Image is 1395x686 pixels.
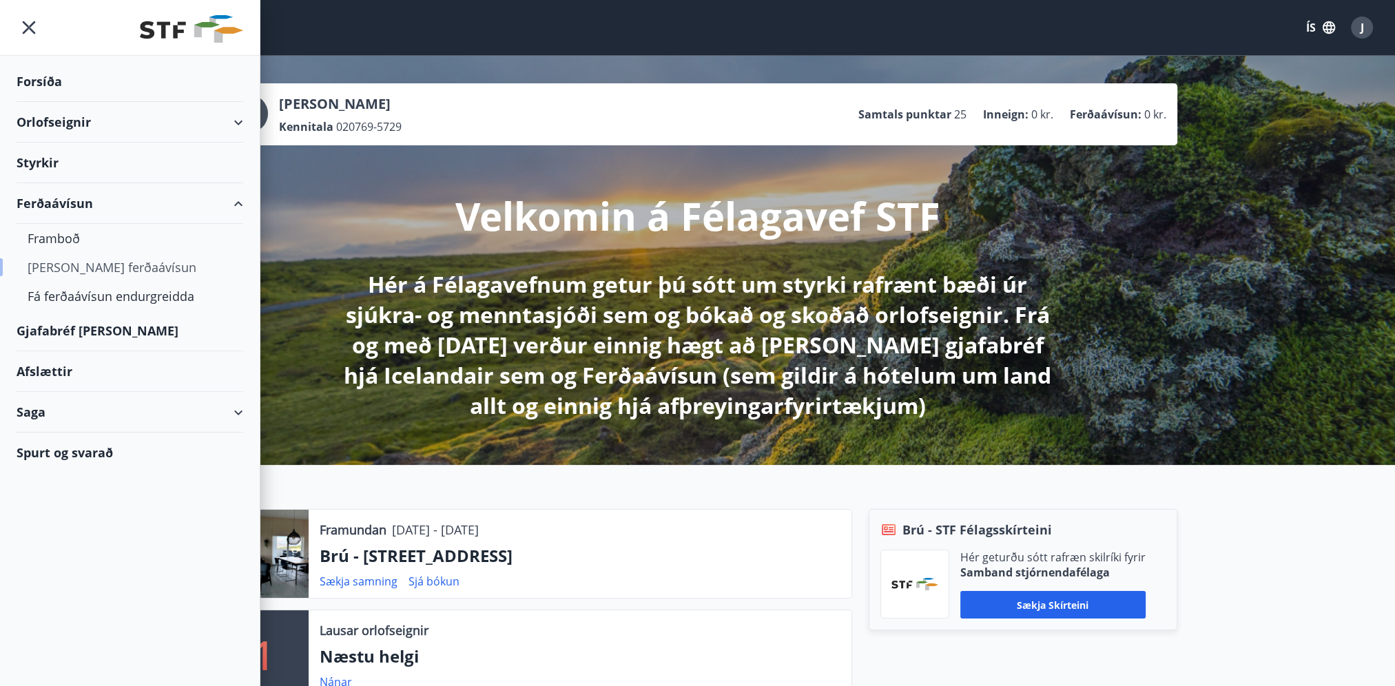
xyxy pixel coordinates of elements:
div: Styrkir [17,143,243,183]
button: menu [17,15,41,40]
div: Gjafabréf [PERSON_NAME] [17,311,243,351]
p: Samband stjórnendafélaga [960,565,1146,580]
span: 0 kr. [1144,107,1166,122]
p: Lausar orlofseignir [320,621,428,639]
span: J [1361,20,1364,35]
a: Sjá bókun [409,574,459,589]
p: Kennitala [279,119,333,134]
img: union_logo [140,15,243,43]
div: Forsíða [17,61,243,102]
p: 1 [253,628,275,680]
p: Inneign : [983,107,1029,122]
button: Sækja skírteini [960,591,1146,619]
span: 0 kr. [1031,107,1053,122]
button: ÍS [1299,15,1343,40]
a: Sækja samning [320,574,397,589]
p: Framundan [320,521,386,539]
p: Ferðaávísun : [1070,107,1141,122]
p: Næstu helgi [320,645,840,668]
img: vjCaq2fThgY3EUYqSgpjEiBg6WP39ov69hlhuPVN.png [891,578,938,590]
div: Framboð [28,224,232,253]
span: 020769-5729 [336,119,402,134]
p: [PERSON_NAME] [279,94,402,114]
div: Ferðaávísun [17,183,243,224]
div: Fá ferðaávísun endurgreidda [28,282,232,311]
span: Brú - STF Félagsskírteini [902,521,1052,539]
p: [DATE] - [DATE] [392,521,479,539]
p: Velkomin á Félagavef STF [455,189,940,242]
div: Orlofseignir [17,102,243,143]
p: Hér á Félagavefnum getur þú sótt um styrki rafrænt bæði úr sjúkra- og menntasjóði sem og bókað og... [334,269,1062,421]
div: Saga [17,392,243,433]
div: [PERSON_NAME] ferðaávísun [28,253,232,282]
p: Brú - [STREET_ADDRESS] [320,544,840,568]
p: Hér geturðu sótt rafræn skilríki fyrir [960,550,1146,565]
div: Afslættir [17,351,243,392]
button: J [1345,11,1378,44]
div: Spurt og svarað [17,433,243,472]
span: 25 [954,107,967,122]
p: Samtals punktar [858,107,951,122]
